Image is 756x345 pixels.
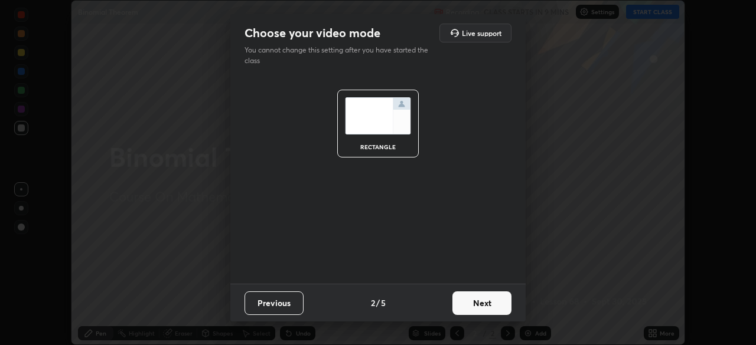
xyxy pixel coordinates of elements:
[354,144,402,150] div: rectangle
[462,29,501,37] h5: Live support
[376,297,380,309] h4: /
[381,297,386,309] h4: 5
[345,97,411,134] img: normalScreenIcon.ae25ed63.svg
[245,25,380,41] h2: Choose your video mode
[452,291,511,315] button: Next
[245,291,304,315] button: Previous
[371,297,375,309] h4: 2
[245,45,436,66] p: You cannot change this setting after you have started the class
